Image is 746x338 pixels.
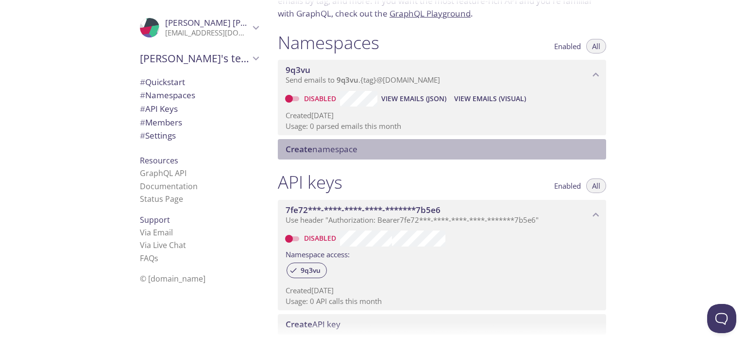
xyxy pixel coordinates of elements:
[132,12,266,44] div: Ravi Jangid
[303,94,340,103] a: Disabled
[165,17,298,28] span: [PERSON_NAME] [PERSON_NAME]
[586,178,606,193] button: All
[132,129,266,142] div: Team Settings
[450,91,530,107] button: View Emails (Visual)
[140,117,182,128] span: Members
[278,314,606,335] div: Create API Key
[548,178,587,193] button: Enabled
[140,117,145,128] span: #
[140,240,186,250] a: Via Live Chat
[303,233,340,243] a: Disabled
[586,39,606,53] button: All
[377,91,450,107] button: View Emails (JSON)
[286,143,312,155] span: Create
[278,32,379,53] h1: Namespaces
[140,273,205,284] span: © [DOMAIN_NAME]
[286,296,598,306] p: Usage: 0 API calls this month
[286,285,598,296] p: Created [DATE]
[337,75,358,85] span: 9q3vu
[140,89,195,101] span: Namespaces
[140,130,145,141] span: #
[140,155,178,166] span: Resources
[295,266,326,275] span: 9q3vu
[286,75,440,85] span: Send emails to . {tag} @[DOMAIN_NAME]
[286,110,598,121] p: Created [DATE]
[132,102,266,116] div: API Keys
[454,93,526,105] span: View Emails (Visual)
[140,89,145,101] span: #
[278,60,606,90] div: 9q3vu namespace
[140,214,170,225] span: Support
[140,227,173,238] a: Via Email
[548,39,587,53] button: Enabled
[381,93,446,105] span: View Emails (JSON)
[140,181,198,192] a: Documentation
[132,75,266,89] div: Quickstart
[132,89,266,102] div: Namespaces
[140,130,176,141] span: Settings
[140,76,185,88] span: Quickstart
[132,116,266,129] div: Members
[154,253,158,264] span: s
[140,52,250,65] span: [PERSON_NAME]'s team
[287,263,327,278] div: 9q3vu
[140,76,145,88] span: #
[286,143,357,155] span: namespace
[140,168,186,178] a: GraphQL API
[140,103,145,114] span: #
[286,121,598,131] p: Usage: 0 parsed emails this month
[140,253,158,264] a: FAQ
[165,28,250,38] p: [EMAIL_ADDRESS][DOMAIN_NAME]
[132,46,266,71] div: Ravi's team
[707,304,736,333] iframe: Help Scout Beacon - Open
[278,139,606,160] div: Create namespace
[286,247,350,261] label: Namespace access:
[278,171,342,193] h1: API keys
[140,103,178,114] span: API Keys
[286,64,310,75] span: 9q3vu
[140,194,183,204] a: Status Page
